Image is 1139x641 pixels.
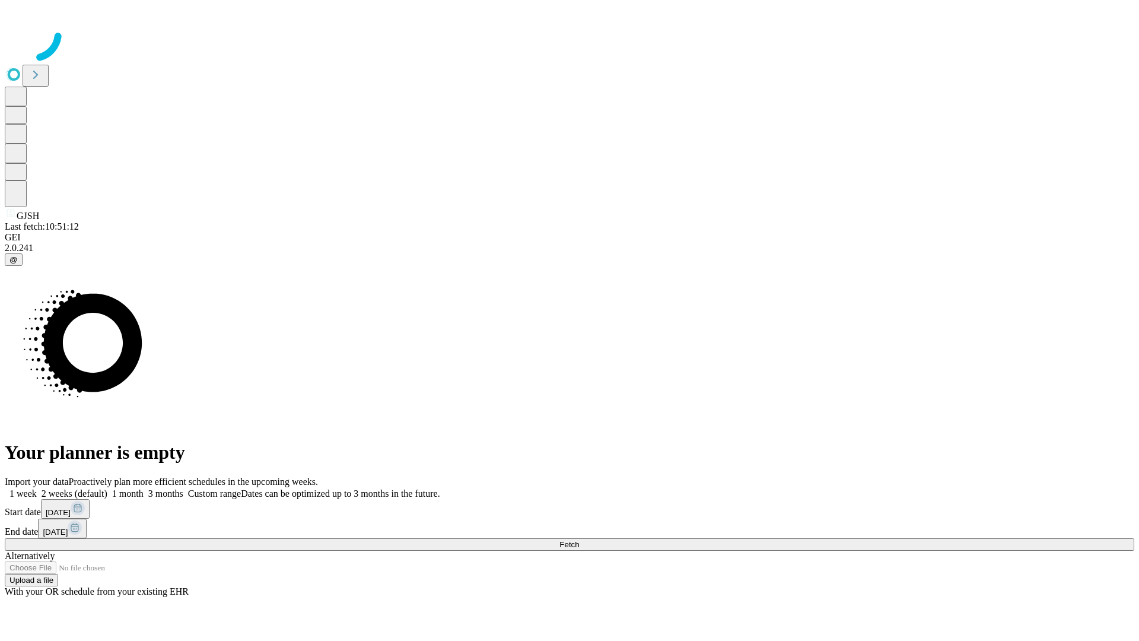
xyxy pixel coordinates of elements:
[5,519,1134,538] div: End date
[5,551,55,561] span: Alternatively
[5,442,1134,464] h1: Your planner is empty
[241,488,440,499] span: Dates can be optimized up to 3 months in the future.
[41,499,90,519] button: [DATE]
[42,488,107,499] span: 2 weeks (default)
[112,488,144,499] span: 1 month
[46,508,71,517] span: [DATE]
[5,477,69,487] span: Import your data
[9,488,37,499] span: 1 week
[5,538,1134,551] button: Fetch
[5,586,189,596] span: With your OR schedule from your existing EHR
[17,211,39,221] span: GJSH
[188,488,241,499] span: Custom range
[5,253,23,266] button: @
[5,243,1134,253] div: 2.0.241
[559,540,579,549] span: Fetch
[43,528,68,537] span: [DATE]
[38,519,87,538] button: [DATE]
[9,255,18,264] span: @
[5,574,58,586] button: Upload a file
[5,221,79,231] span: Last fetch: 10:51:12
[148,488,183,499] span: 3 months
[69,477,318,487] span: Proactively plan more efficient schedules in the upcoming weeks.
[5,232,1134,243] div: GEI
[5,499,1134,519] div: Start date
